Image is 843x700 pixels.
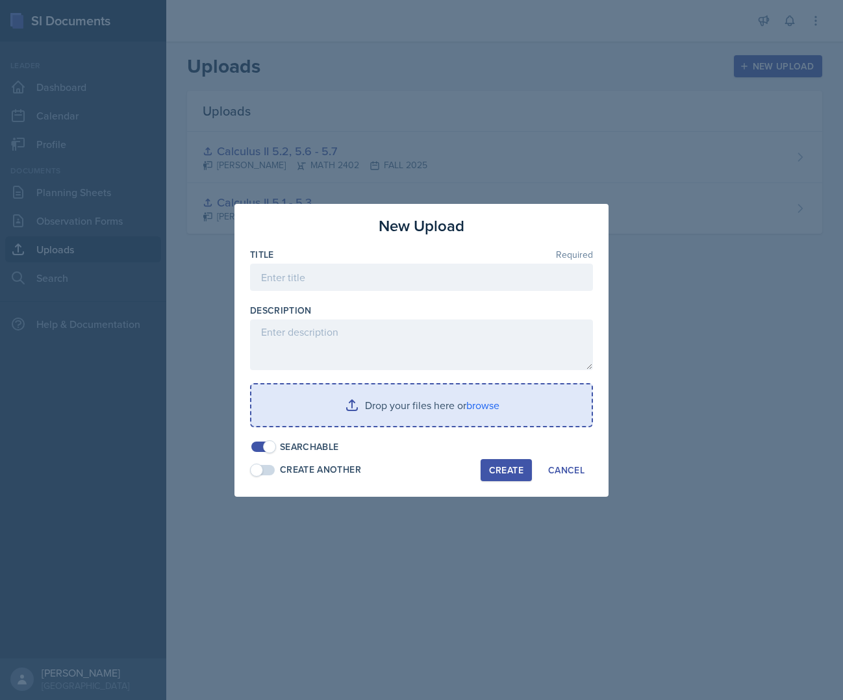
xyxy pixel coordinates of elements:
[481,459,532,481] button: Create
[250,264,593,291] input: Enter title
[540,459,593,481] button: Cancel
[250,248,274,261] label: Title
[379,214,464,238] h3: New Upload
[556,250,593,259] span: Required
[489,465,523,475] div: Create
[280,440,339,454] div: Searchable
[280,463,361,477] div: Create Another
[548,465,585,475] div: Cancel
[250,304,312,317] label: Description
